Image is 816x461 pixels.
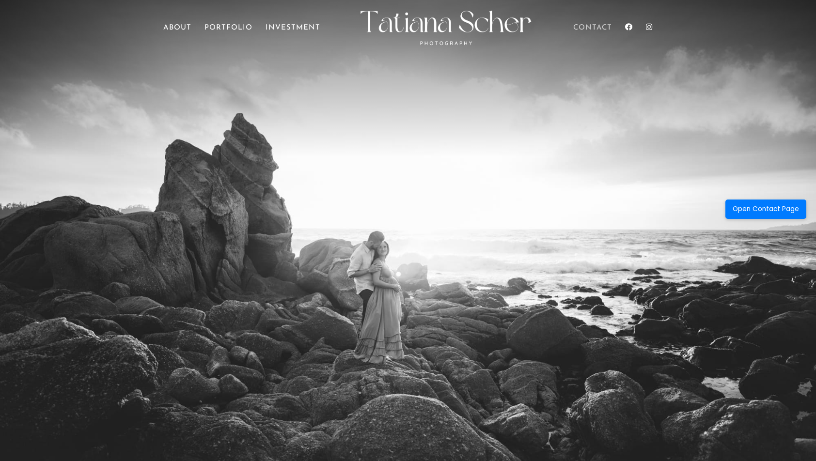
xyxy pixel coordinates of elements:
[204,25,252,52] a: Portfolio
[725,200,806,219] button: Open Contact Page
[357,9,534,47] img: Monterey, Carmel, and Big Sur Photographer
[163,25,191,52] a: About
[573,25,612,52] a: Contact
[266,25,320,52] a: Investment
